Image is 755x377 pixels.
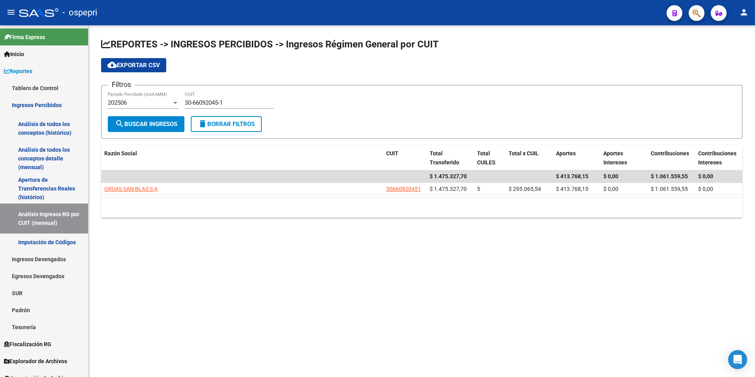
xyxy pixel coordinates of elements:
[651,173,688,179] span: $ 1.061.559,55
[477,150,496,166] span: Total CUILES
[553,145,600,171] datatable-header-cell: Aportes
[115,119,124,128] mat-icon: search
[101,58,166,72] button: Exportar CSV
[739,8,749,17] mat-icon: person
[108,79,135,90] h3: Filtros
[386,150,398,156] span: CUIT
[108,116,184,132] button: Buscar Ingresos
[556,186,588,192] span: $ 413.768,15
[603,173,618,179] span: $ 0,00
[4,357,67,366] span: Explorador de Archivos
[104,186,158,192] span: GRUAS SAN BLAS S A
[4,50,24,58] span: Inicio
[6,8,16,17] mat-icon: menu
[509,186,541,192] span: $ 295.065,54
[386,186,421,192] span: 30660920451
[509,150,539,156] span: Total x CUIL
[728,350,747,369] div: Open Intercom Messenger
[556,150,576,156] span: Aportes
[115,121,177,128] span: Buscar Ingresos
[695,145,742,171] datatable-header-cell: Contribuciones Intereses
[648,145,695,171] datatable-header-cell: Contribuciones
[698,150,736,166] span: Contribuciones Intereses
[603,150,627,166] span: Aportes Intereses
[101,145,383,171] datatable-header-cell: Razón Social
[4,340,51,349] span: Fiscalización RG
[477,186,480,192] span: 5
[430,150,459,166] span: Total Transferido
[698,186,713,192] span: $ 0,00
[101,39,439,50] span: REPORTES -> INGRESOS PERCIBIDOS -> Ingresos Régimen General por CUIT
[430,173,467,179] span: $ 1.475.327,70
[383,145,426,171] datatable-header-cell: CUIT
[505,145,553,171] datatable-header-cell: Total x CUIL
[198,121,255,128] span: Borrar Filtros
[600,145,648,171] datatable-header-cell: Aportes Intereses
[191,116,262,132] button: Borrar Filtros
[108,99,127,106] span: 202506
[474,145,505,171] datatable-header-cell: Total CUILES
[556,173,588,179] span: $ 413.768,15
[107,62,160,69] span: Exportar CSV
[430,186,467,192] span: $ 1.475.327,70
[104,150,137,156] span: Razón Social
[198,119,207,128] mat-icon: delete
[651,150,689,156] span: Contribuciones
[4,33,45,41] span: Firma Express
[603,186,618,192] span: $ 0,00
[107,60,117,70] mat-icon: cloud_download
[698,173,713,179] span: $ 0,00
[62,4,97,21] span: - ospepri
[426,145,474,171] datatable-header-cell: Total Transferido
[651,186,688,192] span: $ 1.061.559,55
[4,67,32,75] span: Reportes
